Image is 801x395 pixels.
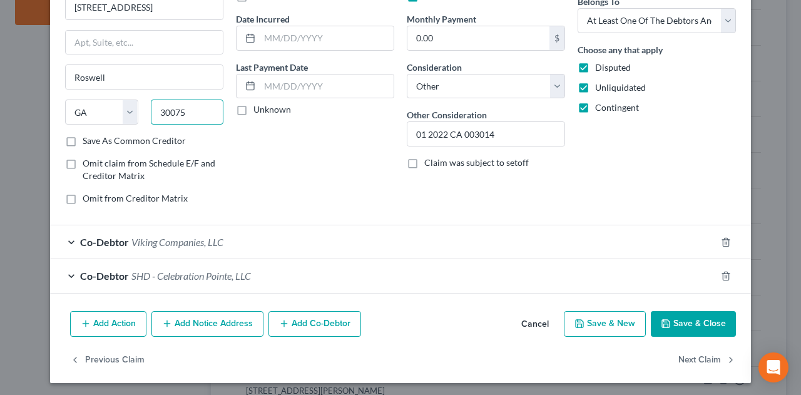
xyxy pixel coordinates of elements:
[578,43,663,56] label: Choose any that apply
[83,135,186,147] label: Save As Common Creditor
[595,82,646,93] span: Unliquidated
[407,13,476,26] label: Monthly Payment
[424,157,529,168] span: Claim was subject to setoff
[595,102,639,113] span: Contingent
[80,270,129,282] span: Co-Debtor
[511,312,559,337] button: Cancel
[260,74,394,98] input: MM/DD/YYYY
[651,311,736,337] button: Save & Close
[83,158,215,181] span: Omit claim from Schedule E/F and Creditor Matrix
[268,311,361,337] button: Add Co-Debtor
[66,65,223,89] input: Enter city...
[70,347,145,373] button: Previous Claim
[407,26,549,50] input: 0.00
[260,26,394,50] input: MM/DD/YYYY
[407,61,462,74] label: Consideration
[236,13,290,26] label: Date Incurred
[253,103,291,116] label: Unknown
[131,236,223,248] span: Viking Companies, LLC
[70,311,146,337] button: Add Action
[80,236,129,248] span: Co-Debtor
[407,108,487,121] label: Other Consideration
[595,62,631,73] span: Disputed
[407,122,564,146] input: Specify...
[151,100,224,125] input: Enter zip...
[151,311,263,337] button: Add Notice Address
[83,193,188,203] span: Omit from Creditor Matrix
[758,352,788,382] div: Open Intercom Messenger
[131,270,251,282] span: SHD - Celebration Pointe, LLC
[66,31,223,54] input: Apt, Suite, etc...
[678,347,736,373] button: Next Claim
[564,311,646,337] button: Save & New
[549,26,564,50] div: $
[236,61,308,74] label: Last Payment Date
